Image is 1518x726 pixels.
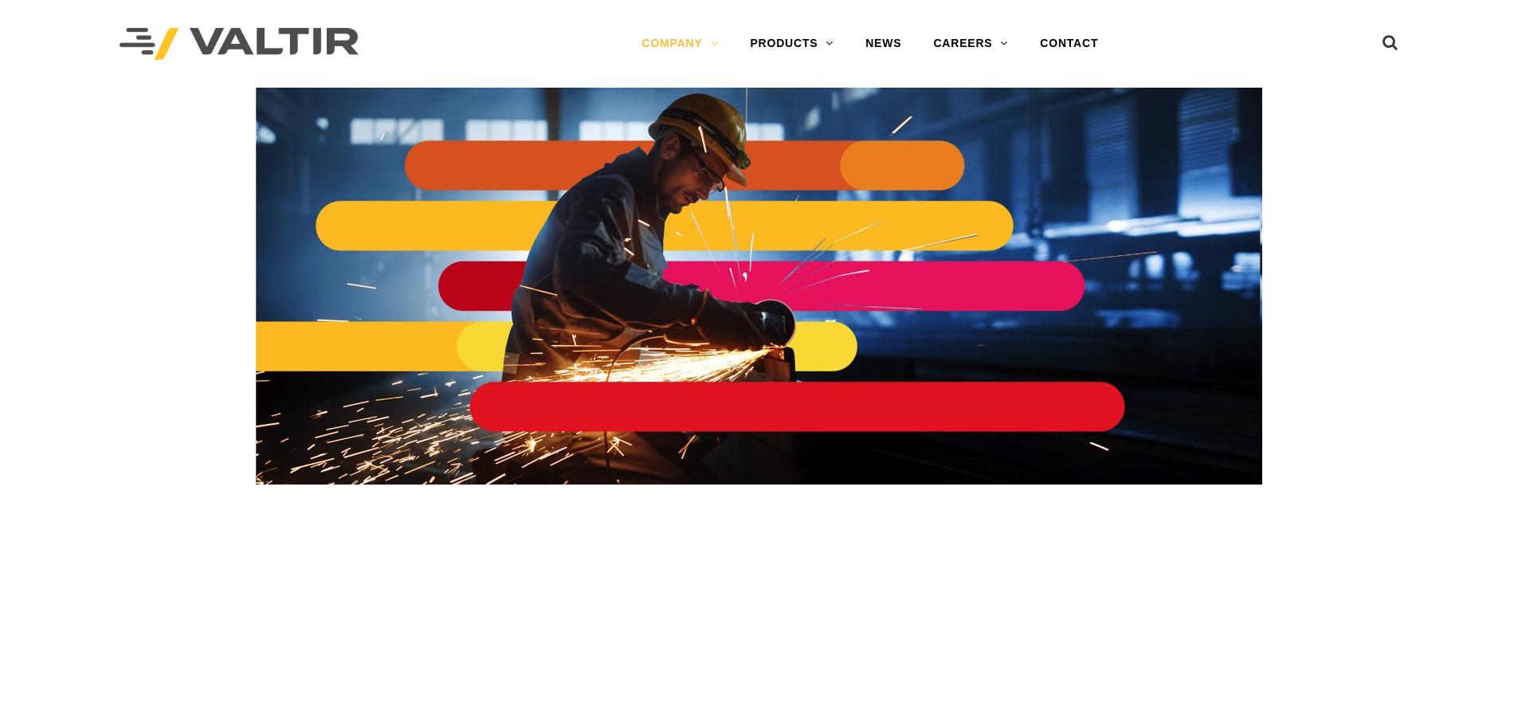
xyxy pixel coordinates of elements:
a: CAREERS [917,28,1024,60]
a: PRODUCTS [734,28,849,60]
a: CONTACT [1024,28,1114,60]
img: Valtir [120,28,359,61]
a: COMPANY [626,28,734,60]
a: NEWS [849,28,917,60]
